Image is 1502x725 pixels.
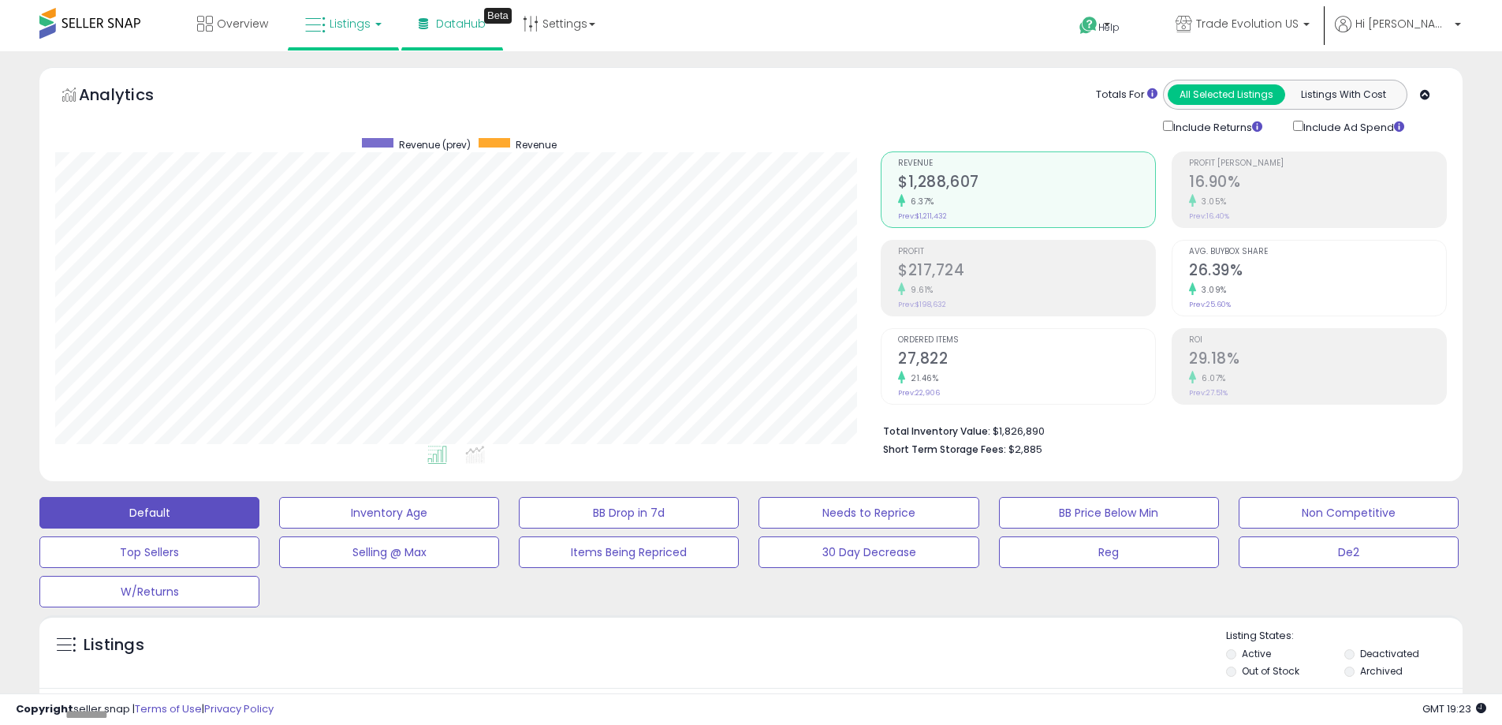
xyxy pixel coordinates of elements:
[84,634,144,656] h5: Listings
[1335,16,1461,51] a: Hi [PERSON_NAME]
[898,248,1155,256] span: Profit
[16,702,274,717] div: seller snap | |
[898,211,947,221] small: Prev: $1,211,432
[330,16,371,32] span: Listings
[905,284,934,296] small: 9.61%
[905,196,934,207] small: 6.37%
[279,497,499,529] button: Inventory Age
[1067,4,1150,51] a: Help
[1151,118,1281,136] div: Include Returns
[1196,16,1299,32] span: Trade Evolution US
[1422,701,1486,716] span: 2025-09-10 19:23 GMT
[1079,16,1098,36] i: Get Help
[898,159,1155,168] span: Revenue
[1239,536,1459,568] button: De2
[1189,248,1446,256] span: Avg. Buybox Share
[519,536,739,568] button: Items Being Repriced
[883,424,990,438] b: Total Inventory Value:
[1196,196,1227,207] small: 3.05%
[1360,664,1403,678] label: Archived
[484,8,512,24] div: Tooltip anchor
[883,443,1006,456] b: Short Term Storage Fees:
[1189,159,1446,168] span: Profit [PERSON_NAME]
[1281,118,1429,136] div: Include Ad Spend
[1189,211,1229,221] small: Prev: 16.40%
[1189,388,1228,398] small: Prev: 27.51%
[436,16,486,32] span: DataHub
[1189,349,1446,371] h2: 29.18%
[1360,647,1419,660] label: Deactivated
[39,497,259,529] button: Default
[516,138,557,151] span: Revenue
[39,576,259,607] button: W/Returns
[1196,372,1226,384] small: 6.07%
[1242,647,1271,660] label: Active
[79,84,184,110] h5: Analytics
[898,388,940,398] small: Prev: 22,906
[1189,173,1446,194] h2: 16.90%
[16,701,73,716] strong: Copyright
[898,349,1155,371] h2: 27,822
[1168,84,1285,105] button: All Selected Listings
[217,16,268,32] span: Overview
[1239,497,1459,529] button: Non Competitive
[1196,284,1227,296] small: 3.09%
[1355,16,1450,32] span: Hi [PERSON_NAME]
[1189,336,1446,345] span: ROI
[519,497,739,529] button: BB Drop in 7d
[758,536,978,568] button: 30 Day Decrease
[758,497,978,529] button: Needs to Reprice
[1242,664,1299,678] label: Out of Stock
[999,497,1219,529] button: BB Price Below Min
[1189,300,1231,309] small: Prev: 25.60%
[1226,629,1463,644] p: Listing States:
[1008,442,1042,457] span: $2,885
[1189,261,1446,282] h2: 26.39%
[1096,88,1157,103] div: Totals For
[898,173,1155,194] h2: $1,288,607
[279,536,499,568] button: Selling @ Max
[883,420,1435,439] li: $1,826,890
[1284,84,1402,105] button: Listings With Cost
[399,138,471,151] span: Revenue (prev)
[1098,21,1120,34] span: Help
[898,336,1155,345] span: Ordered Items
[999,536,1219,568] button: Reg
[898,261,1155,282] h2: $217,724
[39,536,259,568] button: Top Sellers
[905,372,938,384] small: 21.46%
[898,300,946,309] small: Prev: $198,632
